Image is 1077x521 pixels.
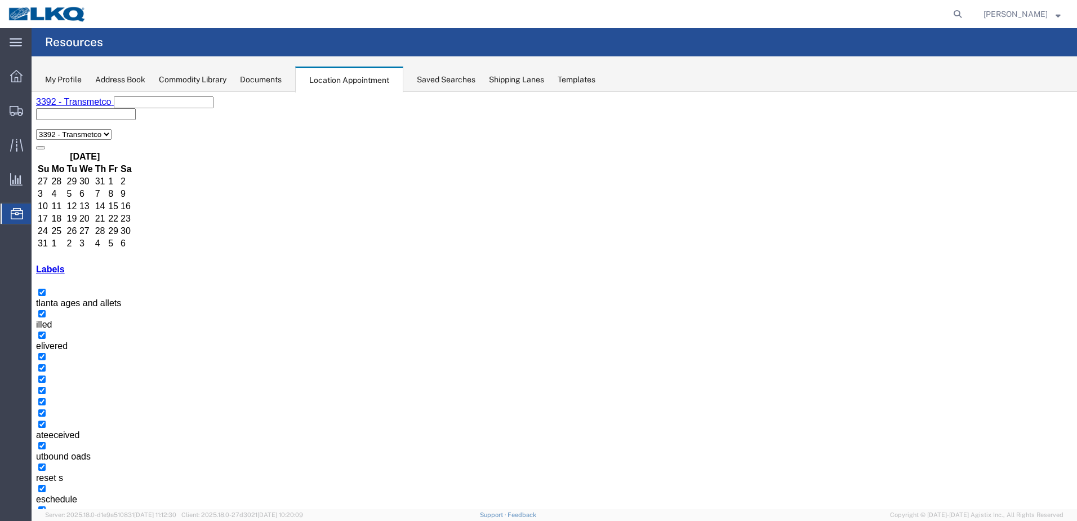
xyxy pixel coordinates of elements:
span: Ryan Gledhill [983,8,1048,20]
span: Client: 2025.18.0-27d3021 [181,511,303,518]
td: 12 [35,109,46,120]
td: 17 [6,121,18,133]
div: Location Appointment [295,67,403,92]
input: illed [7,218,14,226]
td: 26 [35,134,46,145]
td: 25 [19,134,33,145]
input: elivered [7,240,14,247]
td: 19 [35,121,46,133]
td: 13 [47,109,62,120]
td: 6 [88,146,101,157]
a: Labels [5,173,33,182]
td: 28 [63,134,75,145]
input: ateeceived [7,329,14,336]
td: 2 [35,146,46,157]
td: 11 [19,109,33,120]
td: 23 [88,121,101,133]
input: reset s [7,372,14,379]
button: [PERSON_NAME] [983,7,1061,21]
h4: Resources [45,28,103,56]
td: 6 [47,96,62,108]
span: reset s [5,381,32,391]
td: 30 [88,134,101,145]
td: 7 [63,96,75,108]
td: 14 [63,109,75,120]
td: 9 [88,96,101,108]
a: Feedback [508,511,536,518]
td: 15 [76,109,87,120]
span: Server: 2025.18.0-d1e9a510831 [45,511,176,518]
iframe: FS Legacy Container [32,92,1077,509]
img: logo [8,6,87,23]
span: [DATE] 11:12:30 [134,511,176,518]
div: My Profile [45,74,82,86]
td: 5 [35,96,46,108]
span: ateeceived [5,338,48,348]
span: tlanta ages and allets [5,206,90,216]
div: Saved Searches [417,74,475,86]
td: 18 [19,121,33,133]
td: 8 [76,96,87,108]
div: Shipping Lanes [489,74,544,86]
td: 24 [6,134,18,145]
input: utbound oads [7,350,14,357]
td: 22 [76,121,87,133]
input: eschedule [7,393,14,400]
td: 5 [76,146,87,157]
a: Support [480,511,508,518]
div: Commodity Library [159,74,226,86]
span: utbound oads [5,360,59,369]
td: 10 [6,109,18,120]
span: eschedule [5,403,46,412]
div: Documents [240,74,282,86]
td: 4 [63,146,75,157]
td: 29 [76,134,87,145]
td: 31 [6,146,18,157]
td: 16 [88,109,101,120]
td: 1 [19,146,33,157]
span: Copyright © [DATE]-[DATE] Agistix Inc., All Rights Reserved [890,510,1063,520]
td: 20 [47,121,62,133]
td: 3 [47,146,62,157]
td: 21 [63,121,75,133]
div: Templates [558,74,595,86]
span: illed [5,228,20,237]
span: elivered [5,249,36,259]
div: Address Book [95,74,145,86]
span: [DATE] 10:20:09 [257,511,303,518]
td: 27 [47,134,62,145]
input: tlanta ages and allets [7,197,14,204]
